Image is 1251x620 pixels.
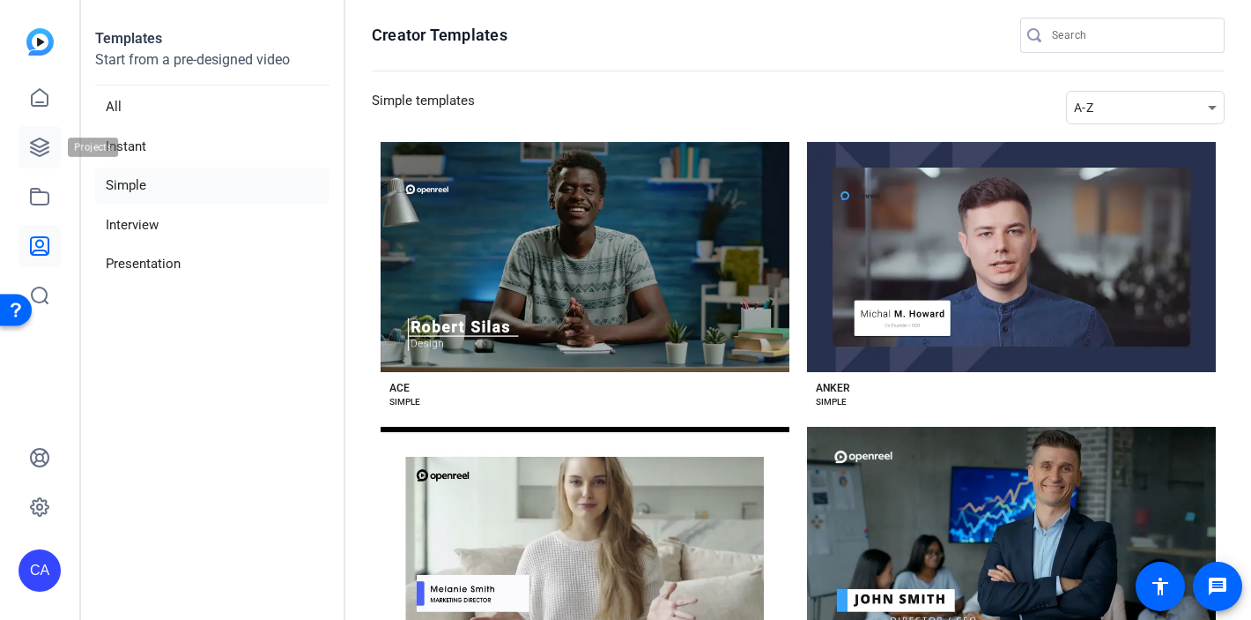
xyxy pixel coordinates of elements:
[389,381,410,395] div: ACE
[1052,25,1210,46] input: Search
[1074,101,1093,115] span: A-Z
[19,549,61,592] div: CA
[95,246,329,282] li: Presentation
[95,89,329,125] li: All
[372,91,475,124] h3: Simple templates
[1150,576,1171,597] mat-icon: accessibility
[807,142,1216,372] button: Template image
[26,28,54,56] img: blue-gradient.svg
[68,137,123,158] div: Projects
[816,395,847,409] div: SIMPLE
[389,395,420,409] div: SIMPLE
[816,381,850,395] div: ANKER
[95,129,329,165] li: Instant
[381,142,789,372] button: Template image
[95,168,329,204] li: Simple
[95,207,329,243] li: Interview
[95,30,162,47] strong: Templates
[372,25,507,46] h1: Creator Templates
[1207,576,1228,597] mat-icon: message
[95,49,329,86] p: Start from a pre-designed video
